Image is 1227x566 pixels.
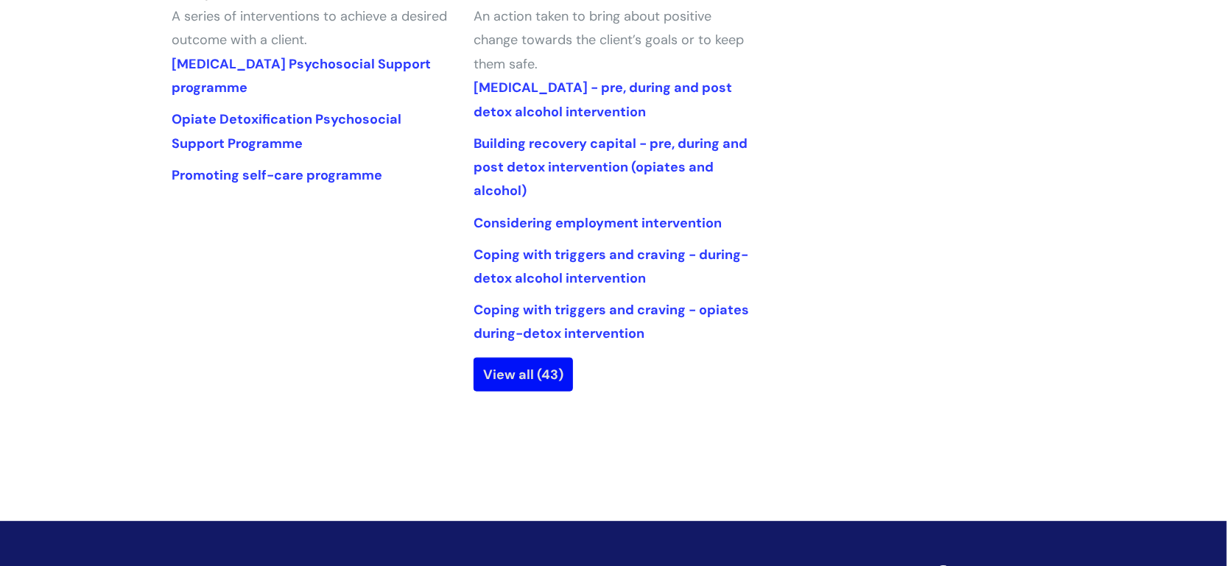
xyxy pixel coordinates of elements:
[172,166,382,184] a: Promoting self-care programme
[474,214,722,232] a: Considering employment intervention
[474,301,749,342] a: Coping with triggers and craving - opiates during-detox intervention
[474,79,732,120] a: [MEDICAL_DATA] - pre, during and post detox alcohol intervention
[172,110,401,152] a: Opiate Detoxification Psychosocial Support Programme
[474,358,573,392] a: View all (43)
[172,7,447,49] span: A series of interventions to achieve a desired outcome with a client.
[474,7,744,73] span: An action taken to bring about positive change towards the client’s goals or to keep them safe.
[474,135,748,200] a: Building recovery capital - pre, during and post detox intervention (opiates and alcohol)
[474,246,748,287] a: Coping with triggers and craving - during-detox alcohol intervention
[172,55,431,96] a: [MEDICAL_DATA] Psychosocial Support programme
